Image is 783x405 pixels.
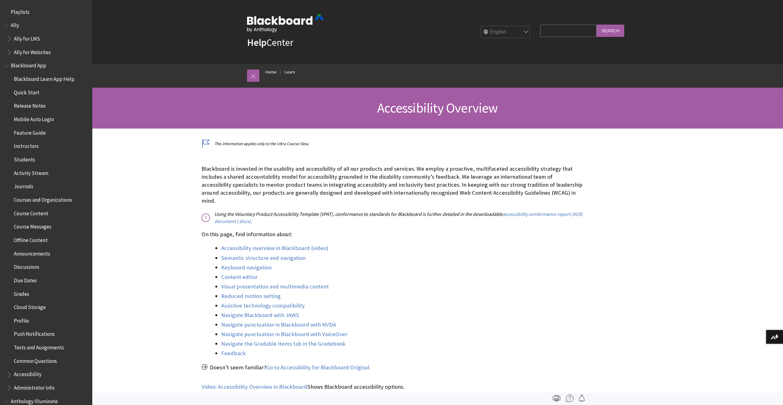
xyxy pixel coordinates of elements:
[14,74,74,82] span: Blackboard Learn App Help
[202,363,583,371] p: Doesn't seem familiar?
[4,61,89,393] nav: Book outline for Blackboard App Help
[14,101,46,109] span: Release Notes
[202,383,583,391] p: Shows Blackboard accessibility options.
[221,264,272,271] a: Keyboard navigation
[14,316,29,324] span: Profile
[11,396,58,404] span: Anthology Illuminate
[221,254,306,262] a: Semantic structure and navigation
[221,292,281,300] a: Reduced motion setting
[266,364,370,371] a: Go to Accessibility for Blackboard Original.
[221,350,246,357] a: Feedback
[481,26,530,38] select: Site Language Selector
[566,395,573,402] img: More help
[553,395,560,402] img: Print
[14,128,46,136] span: Feature Guide
[202,141,583,147] p: This information applies only to the Ultra Course View.
[247,14,324,32] img: Blackboard by Anthology
[14,302,46,310] span: Cloud Storage
[14,329,55,337] span: Push Notifications
[4,20,89,58] nav: Book outline for Anthology Ally Help
[266,68,277,76] a: Home
[4,7,89,17] nav: Book outline for Playlists
[221,312,299,319] a: Navigate Blackboard with JAWS
[14,114,54,122] span: Mobile Auto Login
[11,7,30,15] span: Playlists
[202,165,583,205] p: Blackboard is invested in the usability and accessibility of all our products and services. We em...
[14,208,48,216] span: Course Content
[597,25,624,37] input: Search
[14,262,39,270] span: Discussions
[221,283,329,290] a: Visual presentation and multimedia content
[11,20,19,29] span: Ally
[14,248,50,257] span: Announcements
[578,395,585,402] img: Follow this page
[14,289,29,297] span: Grades
[14,141,39,149] span: Instructors
[202,230,583,238] p: On this page, find information about:
[11,61,46,69] span: Blackboard App
[14,383,54,391] span: Administrator Info
[14,369,42,378] span: Accessibility
[14,356,57,364] span: Common Questions
[202,383,307,391] a: Video: Accessibility Overview in Blackboard
[14,34,40,42] span: Ally for LMS
[285,68,295,76] a: Learn
[14,195,72,203] span: Courses and Organizations
[221,273,258,281] a: Content editor
[221,340,346,347] a: Navigate the Gradable Items tab in the Gradebook
[377,99,498,116] span: Accessibility Overview
[14,47,51,55] span: Ally for Websites
[14,181,33,190] span: Journals
[202,211,583,224] p: Using the Voluntary Product Accessibility Template (VPAT), conformance to standards for Blackboar...
[247,36,293,49] a: HelpCenter
[214,211,583,224] a: accessibility conformance report (ACR) document (.docx)
[14,222,51,230] span: Course Messages
[221,331,347,338] a: Navigate punctuation in Blackboard with VoiceOver
[14,168,48,176] span: Activity Stream
[221,321,336,328] a: Navigate punctuation in Blackboard with NVDA
[14,275,37,284] span: Due Dates
[221,302,305,309] a: Assistive technology compatibility
[14,235,48,243] span: Offline Content
[14,154,35,163] span: Students
[14,342,64,351] span: Tests and Assignments
[247,36,266,49] strong: Help
[221,244,328,252] a: Accessibility overview in Blackboard (video)
[14,87,39,96] span: Quick Start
